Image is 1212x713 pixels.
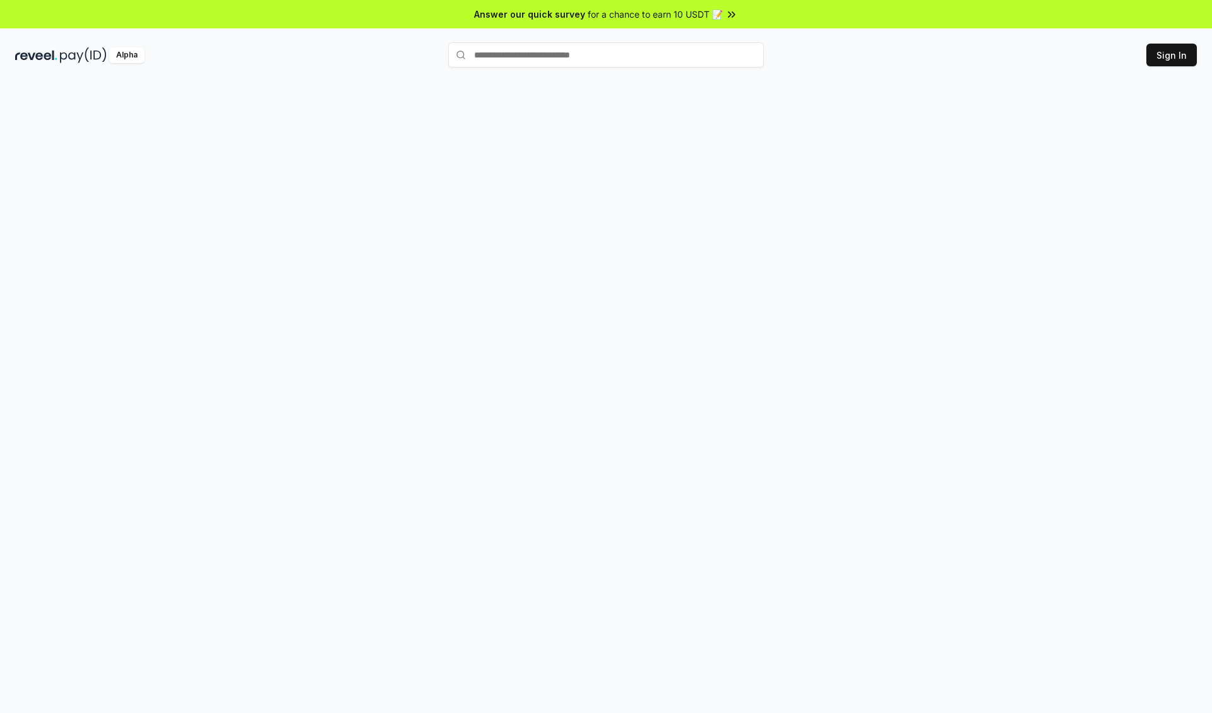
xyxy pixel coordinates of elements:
button: Sign In [1146,44,1197,66]
span: for a chance to earn 10 USDT 📝 [588,8,723,21]
div: Alpha [109,47,145,63]
img: reveel_dark [15,47,57,63]
img: pay_id [60,47,107,63]
span: Answer our quick survey [474,8,585,21]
